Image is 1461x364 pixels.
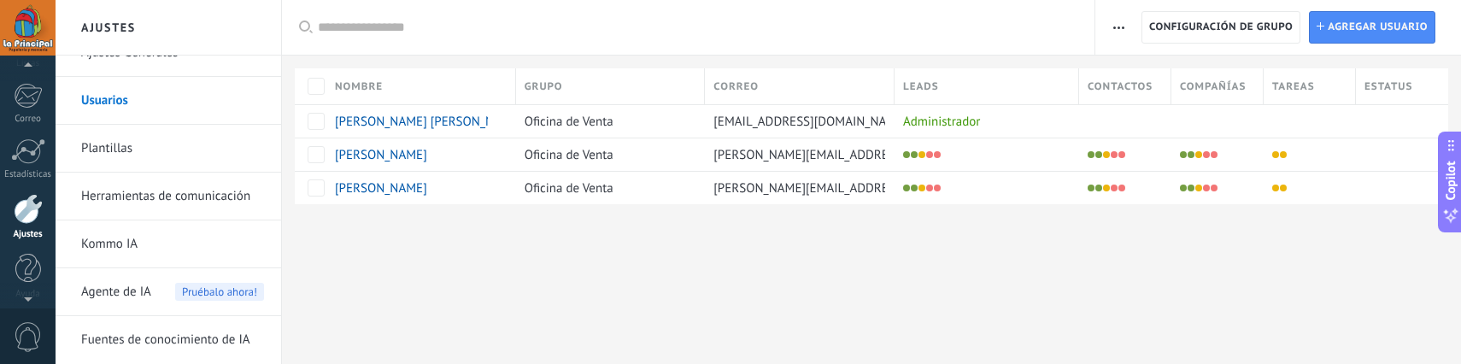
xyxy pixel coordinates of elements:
span: Agregar usuario [1328,12,1428,43]
span: Agente de IA [81,268,151,316]
li: Kommo IA [56,220,281,268]
li: Editar [1195,151,1202,158]
li: View [911,185,918,191]
li: Editar [1195,185,1202,191]
span: [EMAIL_ADDRESS][DOMAIN_NAME] [713,114,907,130]
button: Configuración de grupo [1141,11,1300,44]
a: Kommo IA [81,220,264,268]
span: Configuración de grupo [1149,12,1293,43]
li: Editar [1272,151,1279,158]
div: Oficina de Venta [516,138,697,171]
li: Exportar [934,151,941,158]
span: Grupo [525,79,563,95]
li: Editar [918,151,925,158]
span: Nombre [335,79,383,95]
span: Contactos [1088,79,1153,95]
li: View [1188,151,1194,158]
span: Mario Adrian Marroquin Marroquin [335,114,522,130]
li: Plantillas [56,125,281,173]
li: Exportar [1118,151,1125,158]
span: Tareas [1272,79,1315,95]
li: Editar [1272,185,1279,191]
li: Editar [1103,151,1110,158]
li: Exportar [1211,185,1217,191]
span: Copilot [1442,161,1459,201]
span: [PERSON_NAME][EMAIL_ADDRESS][DOMAIN_NAME] [713,180,999,197]
a: Agregar usuario [1309,11,1435,44]
span: Ariana Lozano [335,180,427,197]
li: Eliminar [1203,151,1210,158]
div: Oficina de Venta [516,172,697,204]
li: View [1095,185,1102,191]
span: [PERSON_NAME][EMAIL_ADDRESS][DOMAIN_NAME] [713,147,999,163]
span: Pruébalo ahora! [175,283,264,301]
span: Leads [903,79,939,95]
li: Instalar [1180,151,1187,158]
div: Correo [3,114,53,125]
li: Eliminar [926,151,933,158]
span: Oficina de Venta [525,114,613,130]
span: Oficina de Venta [525,180,613,197]
li: Instalar [903,151,910,158]
div: Oficina de Venta [516,105,697,138]
li: Instalar [1180,185,1187,191]
li: View [1188,185,1194,191]
li: View [911,151,918,158]
li: Eliminar [1203,185,1210,191]
a: Agente de IAPruébalo ahora! [81,268,264,316]
li: Instalar [1088,151,1094,158]
a: Usuarios [81,77,264,125]
li: Fuentes de conocimiento de IA [56,316,281,363]
button: Más [1106,11,1131,44]
li: Exportar [934,185,941,191]
li: View [1095,151,1102,158]
li: Usuarios [56,77,281,125]
li: Editar [1103,185,1110,191]
li: Exportar [1118,185,1125,191]
li: Eliminar [1280,151,1287,158]
li: Herramientas de comunicación [56,173,281,220]
div: Ajustes [3,229,53,240]
div: Administrador [895,105,1071,138]
span: Oficina de Venta [525,147,613,163]
li: Instalar [903,185,910,191]
span: Correo [713,79,759,95]
span: Denisse Gaytán [335,147,427,163]
a: Plantillas [81,125,264,173]
li: Editar [918,185,925,191]
li: Eliminar [1111,151,1118,158]
a: Fuentes de conocimiento de IA [81,316,264,364]
a: Herramientas de comunicación [81,173,264,220]
span: Compañías [1180,79,1246,95]
div: Estadísticas [3,169,53,180]
li: Instalar [1088,185,1094,191]
li: Eliminar [926,185,933,191]
span: Estatus [1364,79,1412,95]
li: Agente de IA [56,268,281,316]
li: Eliminar [1111,185,1118,191]
li: Exportar [1211,151,1217,158]
li: Eliminar [1280,185,1287,191]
